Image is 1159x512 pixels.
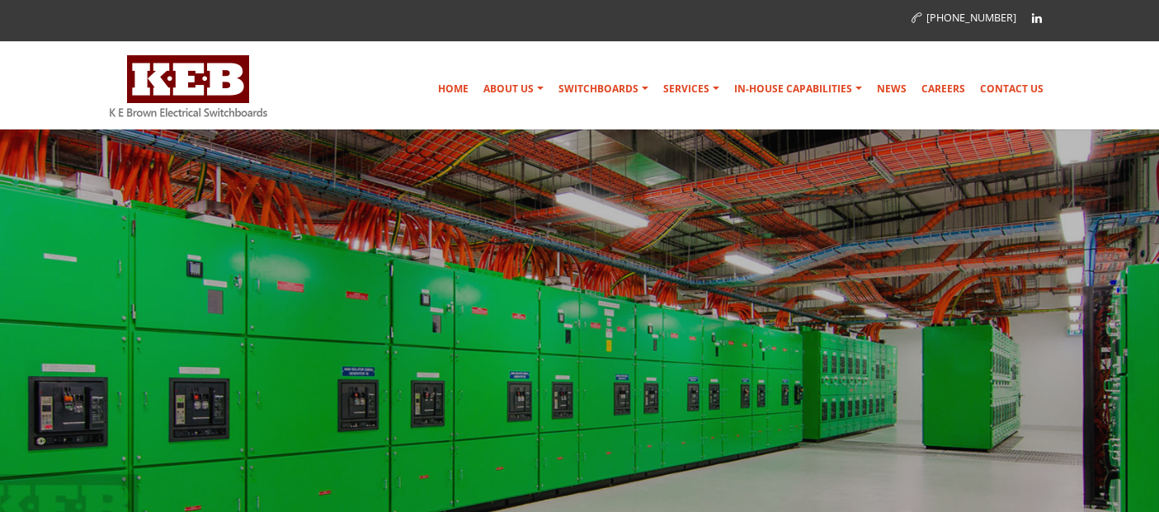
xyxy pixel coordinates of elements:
[870,73,913,106] a: News
[912,11,1016,25] a: [PHONE_NUMBER]
[431,73,475,106] a: Home
[110,55,267,117] img: K E Brown Electrical Switchboards
[1025,6,1049,31] a: Linkedin
[477,73,550,106] a: About Us
[915,73,972,106] a: Careers
[552,73,655,106] a: Switchboards
[657,73,726,106] a: Services
[973,73,1050,106] a: Contact Us
[728,73,869,106] a: In-house Capabilities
